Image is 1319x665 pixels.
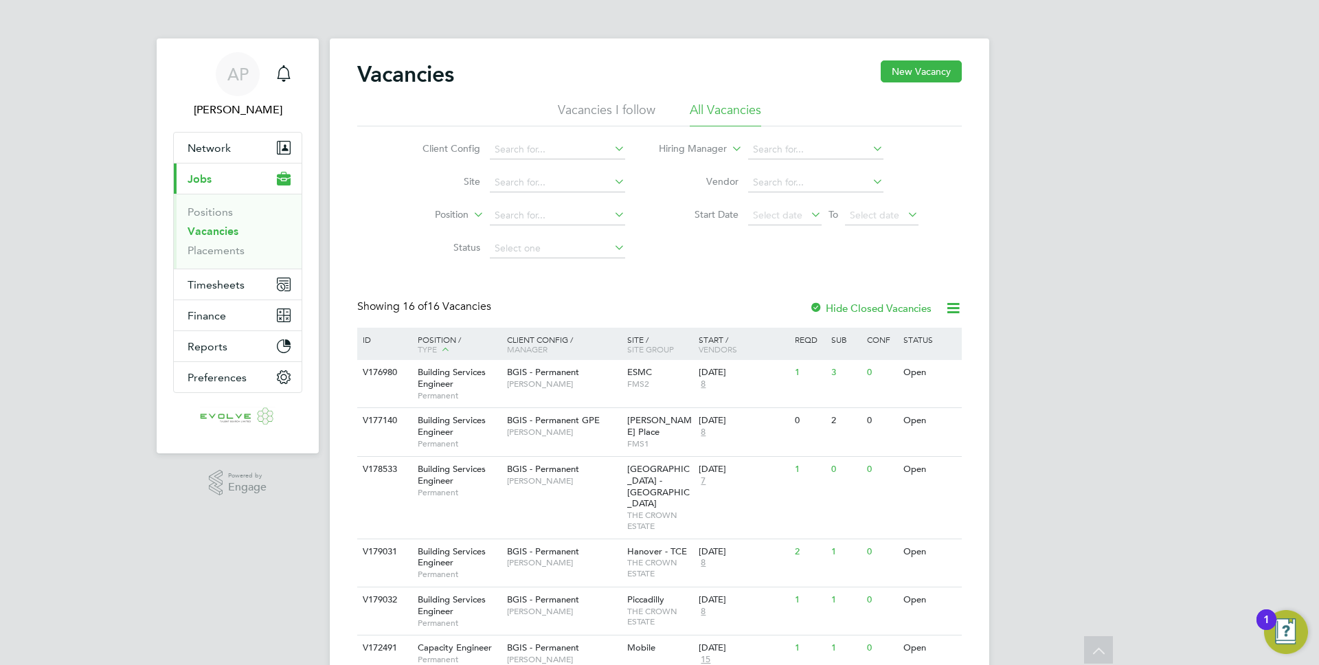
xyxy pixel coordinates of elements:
[699,427,708,438] span: 8
[418,438,500,449] span: Permanent
[418,343,437,354] span: Type
[418,569,500,580] span: Permanent
[864,457,899,482] div: 0
[1264,610,1308,654] button: Open Resource Center, 1 new notification
[157,38,319,453] nav: Main navigation
[174,300,302,330] button: Finance
[507,654,620,665] span: [PERSON_NAME]
[403,300,491,313] span: 16 Vacancies
[699,367,788,379] div: [DATE]
[507,379,620,390] span: [PERSON_NAME]
[418,618,500,629] span: Permanent
[227,65,249,83] span: AP
[864,360,899,385] div: 0
[418,545,486,569] span: Building Services Engineer
[900,328,960,351] div: Status
[188,340,227,353] span: Reports
[648,142,727,156] label: Hiring Manager
[699,642,788,654] div: [DATE]
[359,539,407,565] div: V179031
[401,175,480,188] label: Site
[390,208,469,222] label: Position
[507,642,579,653] span: BGIS - Permanent
[748,140,883,159] input: Search for...
[401,142,480,155] label: Client Config
[627,379,692,390] span: FMS2
[699,594,788,606] div: [DATE]
[401,241,480,253] label: Status
[748,173,883,192] input: Search for...
[507,594,579,605] span: BGIS - Permanent
[407,328,504,362] div: Position /
[504,328,624,361] div: Client Config /
[188,142,231,155] span: Network
[507,475,620,486] span: [PERSON_NAME]
[200,407,275,429] img: evolve-talent-logo-retina.png
[359,587,407,613] div: V179032
[850,209,899,221] span: Select date
[507,557,620,568] span: [PERSON_NAME]
[188,371,247,384] span: Preferences
[900,360,960,385] div: Open
[490,173,625,192] input: Search for...
[791,360,827,385] div: 1
[828,408,864,433] div: 2
[173,407,302,429] a: Go to home page
[690,102,761,126] li: All Vacancies
[627,343,674,354] span: Site Group
[228,482,267,493] span: Engage
[627,594,664,605] span: Piccadilly
[864,539,899,565] div: 0
[1263,620,1270,638] div: 1
[699,343,737,354] span: Vendors
[357,300,494,314] div: Showing
[359,635,407,661] div: V172491
[659,175,739,188] label: Vendor
[824,205,842,223] span: To
[900,408,960,433] div: Open
[900,635,960,661] div: Open
[828,328,864,351] div: Sub
[188,309,226,322] span: Finance
[828,539,864,565] div: 1
[864,587,899,613] div: 0
[507,366,579,378] span: BGIS - Permanent
[900,587,960,613] div: Open
[627,606,692,627] span: THE CROWN ESTATE
[627,510,692,531] span: THE CROWN ESTATE
[188,278,245,291] span: Timesheets
[507,414,600,426] span: BGIS - Permanent GPE
[418,642,492,653] span: Capacity Engineer
[828,360,864,385] div: 3
[627,642,655,653] span: Mobile
[864,408,899,433] div: 0
[864,328,899,351] div: Conf
[695,328,791,361] div: Start /
[174,164,302,194] button: Jobs
[791,539,827,565] div: 2
[753,209,802,221] span: Select date
[828,457,864,482] div: 0
[864,635,899,661] div: 0
[490,239,625,258] input: Select one
[418,463,486,486] span: Building Services Engineer
[174,331,302,361] button: Reports
[357,60,454,88] h2: Vacancies
[699,546,788,558] div: [DATE]
[174,362,302,392] button: Preferences
[699,464,788,475] div: [DATE]
[627,438,692,449] span: FMS1
[659,208,739,221] label: Start Date
[507,427,620,438] span: [PERSON_NAME]
[173,102,302,118] span: Anthony Perrin
[699,557,708,569] span: 8
[359,328,407,351] div: ID
[624,328,696,361] div: Site /
[881,60,962,82] button: New Vacancy
[418,390,500,401] span: Permanent
[900,539,960,565] div: Open
[791,408,827,433] div: 0
[699,379,708,390] span: 8
[174,269,302,300] button: Timesheets
[359,360,407,385] div: V176980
